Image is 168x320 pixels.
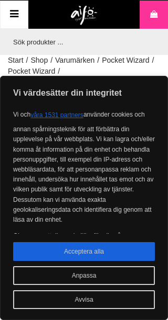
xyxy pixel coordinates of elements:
[13,106,155,225] p: Vi och använder cookies och annan spårningsteknik för att förbättra din upplevelse på vår webbpla...
[8,66,55,77] a: Pocket Wizard
[30,55,48,66] a: Shop
[30,106,83,124] button: våra 1531 partners
[13,242,155,261] button: Acceptera alla
[97,55,99,66] span: /
[102,55,149,66] a: Pocket Wizard
[8,29,155,55] input: Sök produkter ...
[55,55,94,66] a: Varumärken
[26,55,28,66] span: /
[13,231,155,301] p: Observera att dina val gäller för alla våra underdomäner. När du har gett ditt samtycke kommer en...
[152,55,154,66] span: /
[13,266,155,285] button: Anpassa
[50,55,52,66] span: /
[58,66,60,77] span: /
[1,87,167,99] p: Vi värdesätter din integritet
[71,6,98,26] img: logo.png
[13,290,155,309] button: Avvisa
[8,55,24,66] a: Start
